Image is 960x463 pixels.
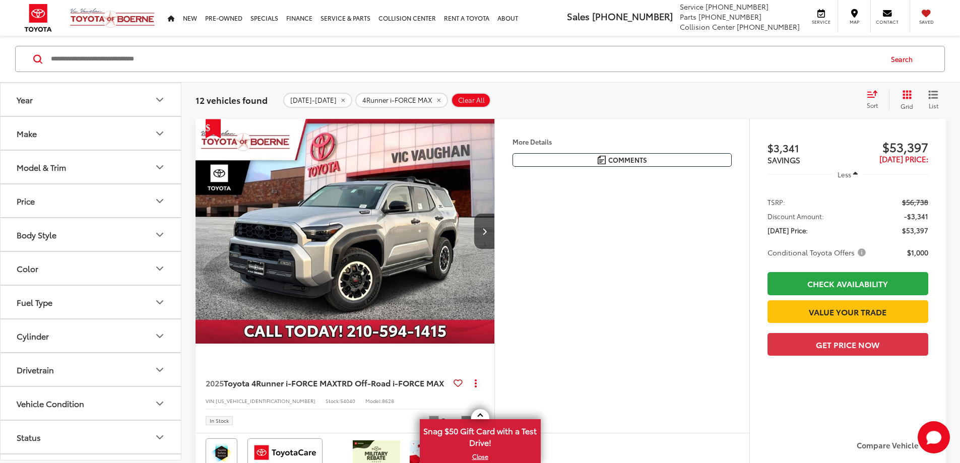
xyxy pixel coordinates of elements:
span: Toyota 4Runner i-FORCE MAX [224,377,337,388]
a: 2025Toyota 4Runner i-FORCE MAXTRD Off-Road i-FORCE MAX [206,377,450,388]
span: In Stock [210,418,229,423]
span: [PHONE_NUMBER] [592,10,673,23]
button: Search [881,46,927,72]
div: Price [154,195,166,207]
button: Next image [474,214,494,249]
button: Clear All [451,92,491,107]
a: 2025 Toyota 4Runner TRD Off-Road PT4WD2025 Toyota 4Runner TRD Off-Road PT4WD2025 Toyota 4Runner T... [195,119,495,344]
span: Map [843,19,865,25]
img: 2025 Toyota 4Runner TRD Off-Road PT4WD [195,119,495,344]
button: YearYear [1,83,182,116]
span: Service [680,2,703,12]
span: $56,738 [902,197,928,207]
svg: Start Chat [918,421,950,453]
div: Drivetrain [17,365,54,374]
button: StatusStatus [1,421,182,453]
span: 2025 [206,377,224,388]
button: List View [921,90,946,110]
button: Body StyleBody Style [1,218,182,251]
button: Fuel TypeFuel Type [1,286,182,318]
div: 2025 Toyota 4Runner i-FORCE MAX TRD Off-Road i-FORCE MAX 0 [195,119,495,344]
span: TRD Off-Road i-FORCE MAX [337,377,444,388]
button: Select sort value [862,90,889,110]
div: Body Style [154,229,166,241]
div: Cylinder [17,331,49,341]
span: $53,397 [902,225,928,235]
span: -$3,341 [904,211,928,221]
div: Model & Trim [17,162,66,172]
span: 8628 [382,397,394,405]
span: Service [810,19,833,25]
button: Toggle Chat Window [918,421,950,453]
a: Check Availability [767,272,928,295]
span: Get Price Drop Alert [206,119,221,138]
span: SAVINGS [767,154,800,165]
span: [DATE] Price: [879,153,928,164]
div: Drivetrain [154,364,166,376]
button: DrivetrainDrivetrain [1,353,182,386]
button: Vehicle ConditionVehicle Condition [1,387,182,420]
span: $3,341 [767,140,848,155]
span: 12 vehicles found [196,93,268,105]
button: ColorColor [1,252,182,285]
div: Model & Trim [154,161,166,173]
span: Model: [365,397,382,405]
div: Status [154,431,166,443]
span: Conditional Toyota Offers [767,247,868,257]
div: Body Style [17,230,56,239]
button: Less [833,165,863,183]
button: Conditional Toyota Offers [767,247,869,257]
button: CylinderCylinder [1,319,182,352]
span: VIN: [206,397,216,405]
div: Year [154,94,166,106]
span: Collision Center [680,22,735,32]
input: Search by Make, Model, or Keyword [50,47,881,71]
span: Snag $50 Gift Card with a Test Drive! [421,420,540,451]
div: Vehicle Condition [154,398,166,410]
button: Model & TrimModel & Trim [1,151,182,183]
div: Status [17,432,41,442]
button: Get Price Now [767,333,928,356]
span: $1,000 [907,247,928,257]
h4: More Details [513,138,732,145]
div: Cylinder [154,330,166,342]
span: dropdown dots [475,379,477,387]
span: Grid [901,101,913,110]
span: [DATE] Price: [767,225,808,235]
span: Sales [567,10,590,23]
div: Color [17,263,38,273]
div: Fuel Type [17,297,52,307]
span: Parts [680,12,696,22]
span: 54040 [340,397,355,405]
span: Less [838,170,851,179]
button: remove 4Runner%20i-FORCE%20MAX [355,92,448,107]
div: Fuel Type [154,296,166,308]
span: Comments [608,155,647,165]
span: [US_VEHICLE_IDENTIFICATION_NUMBER] [216,397,315,405]
span: [PHONE_NUMBER] [706,2,769,12]
div: Color [154,262,166,275]
span: [DATE]-[DATE] [290,96,337,104]
span: Stock: [326,397,340,405]
button: Actions [467,374,484,391]
div: Make [154,127,166,140]
a: Value Your Trade [767,300,928,323]
img: Vic Vaughan Toyota of Boerne [70,8,155,28]
div: Price [17,196,35,206]
button: remove 2025-2026 [283,92,352,107]
span: Clear All [458,96,485,104]
span: $53,397 [848,139,928,154]
img: Comments [598,156,606,164]
span: Sort [867,101,878,109]
button: MakeMake [1,117,182,150]
button: Grid View [889,90,921,110]
button: PricePrice [1,184,182,217]
div: Make [17,128,37,138]
span: [PHONE_NUMBER] [737,22,800,32]
div: Year [17,95,33,104]
span: Saved [915,19,937,25]
span: 4Runner i-FORCE MAX [362,96,432,104]
span: TSRP: [767,197,785,207]
span: [PHONE_NUMBER] [698,12,761,22]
